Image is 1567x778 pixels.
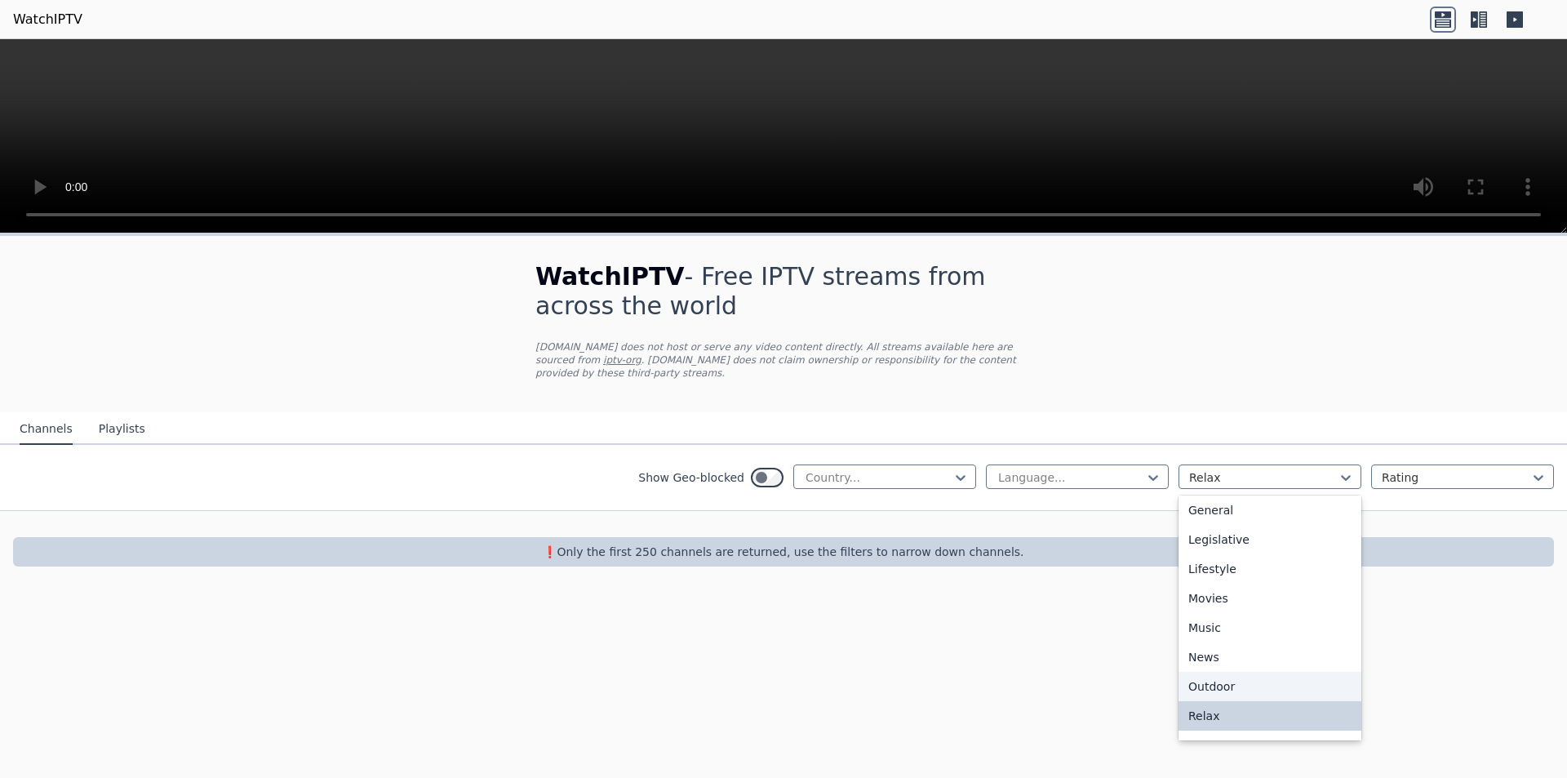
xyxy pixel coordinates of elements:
p: [DOMAIN_NAME] does not host or serve any video content directly. All streams available here are s... [535,340,1032,380]
span: WatchIPTV [535,262,685,291]
div: Music [1179,613,1361,642]
div: Lifestyle [1179,554,1361,584]
p: ❗️Only the first 250 channels are returned, use the filters to narrow down channels. [20,544,1547,560]
div: News [1179,642,1361,672]
button: Playlists [99,414,145,445]
h1: - Free IPTV streams from across the world [535,262,1032,321]
div: Movies [1179,584,1361,613]
div: Religious [1179,731,1361,760]
div: Legislative [1179,525,1361,554]
a: iptv-org [603,354,641,366]
button: Channels [20,414,73,445]
a: WatchIPTV [13,10,82,29]
div: General [1179,496,1361,525]
div: Relax [1179,701,1361,731]
label: Show Geo-blocked [638,469,744,486]
div: Outdoor [1179,672,1361,701]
